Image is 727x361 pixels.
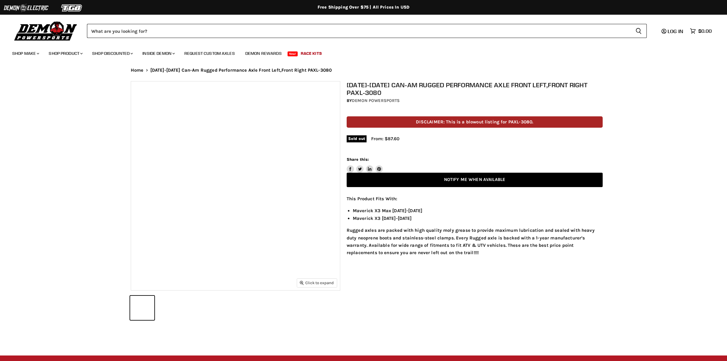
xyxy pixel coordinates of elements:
a: Inside Demon [138,47,179,60]
button: Search [631,24,647,38]
div: Rugged axles are packed with high quality moly grease to provide maximum lubrication and sealed w... [347,195,603,257]
a: Home [131,68,144,73]
a: Shop Make [8,47,43,60]
a: Shop Product [44,47,86,60]
span: Click to expand [300,280,334,285]
span: $0.00 [698,28,712,34]
a: Request Custom Axles [180,47,239,60]
img: Demon Electric Logo 2 [3,2,49,14]
a: Demon Powersports [352,98,400,103]
aside: Share this: [347,157,383,173]
div: Free Shipping Over $75 | All Prices In USD [119,5,608,10]
a: Race Kits [296,47,326,60]
p: DISCLAIMER: This is a blowout listing for PAXL-3080. [347,116,603,128]
img: Demon Powersports [12,20,79,42]
nav: Breadcrumbs [119,68,608,73]
span: Share this: [347,157,369,162]
li: Maverick X3 Max [DATE]-[DATE] [353,207,603,214]
a: Demon Rewards [241,47,286,60]
a: $0.00 [687,27,715,36]
h1: [DATE]-[DATE] Can-Am Rugged Performance Axle Front Left,Front Right PAXL-3080 [347,81,603,96]
span: Log in [668,28,683,34]
span: [DATE]-[DATE] Can-Am Rugged Performance Axle Front Left,Front Right PAXL-3080 [150,68,332,73]
button: Click to expand [297,279,337,287]
span: Sold out [347,135,367,142]
button: 2019-2023 Can-Am Rugged Performance Axle Front Left,Front Right PAXL-3080 thumbnail [130,296,154,320]
ul: Main menu [8,45,710,60]
input: Search [87,24,631,38]
p: This Product Fits With: [347,195,603,202]
div: by [347,97,603,104]
a: Notify Me When Available [347,173,603,187]
a: Log in [659,28,687,34]
form: Product [87,24,647,38]
a: Shop Discounted [88,47,137,60]
span: From: $87.60 [371,136,399,141]
img: TGB Logo 2 [49,2,95,14]
li: Maverick X3 [DATE]-[DATE] [353,215,603,222]
span: New! [288,51,298,56]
